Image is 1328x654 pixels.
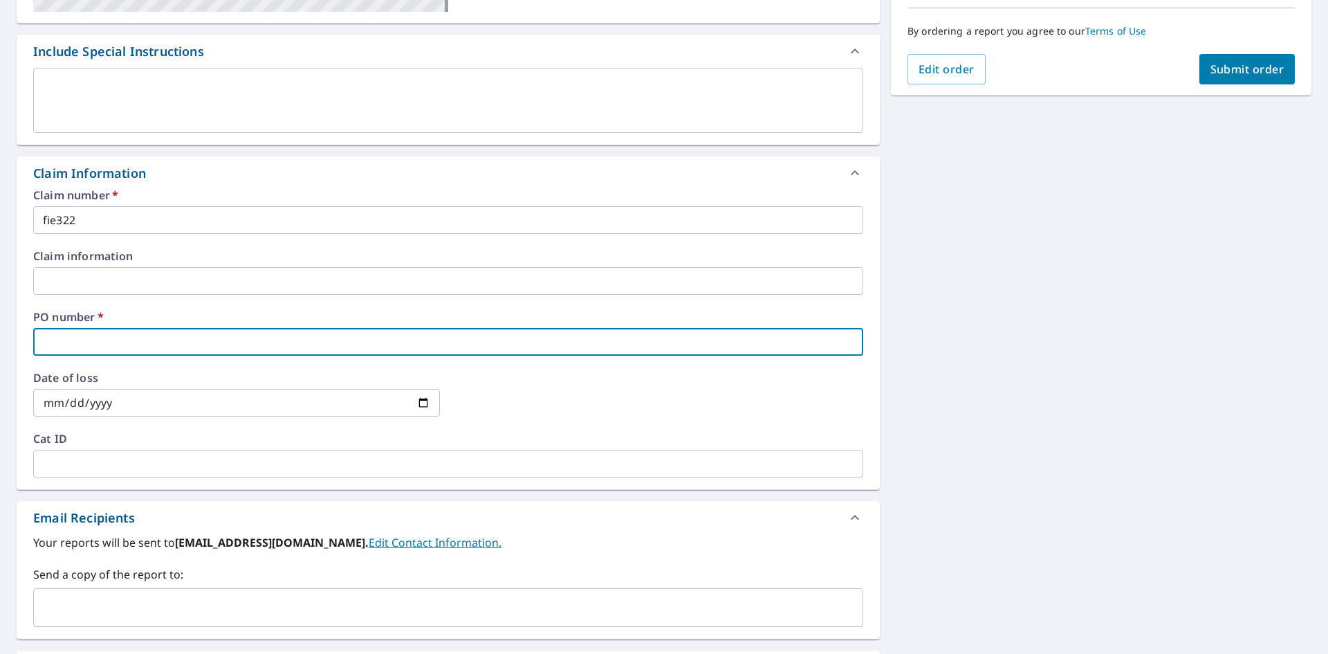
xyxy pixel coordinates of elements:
a: Terms of Use [1085,24,1147,37]
div: Include Special Instructions [33,42,204,61]
b: [EMAIL_ADDRESS][DOMAIN_NAME]. [175,535,369,550]
label: Cat ID [33,433,863,444]
button: Submit order [1199,54,1295,84]
div: Claim Information [33,164,146,183]
span: Submit order [1210,62,1284,77]
div: Email Recipients [33,509,135,527]
span: Edit order [919,62,975,77]
div: Include Special Instructions [17,35,880,68]
label: Claim information [33,251,863,262]
label: PO number [33,311,863,323]
button: Edit order [907,54,986,84]
label: Send a copy of the report to: [33,566,863,583]
p: By ordering a report you agree to our [907,25,1295,37]
label: Claim number [33,190,863,201]
div: Email Recipients [17,501,880,534]
label: Your reports will be sent to [33,534,863,551]
label: Date of loss [33,372,440,383]
a: EditContactInfo [369,535,501,550]
div: Claim Information [17,156,880,190]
